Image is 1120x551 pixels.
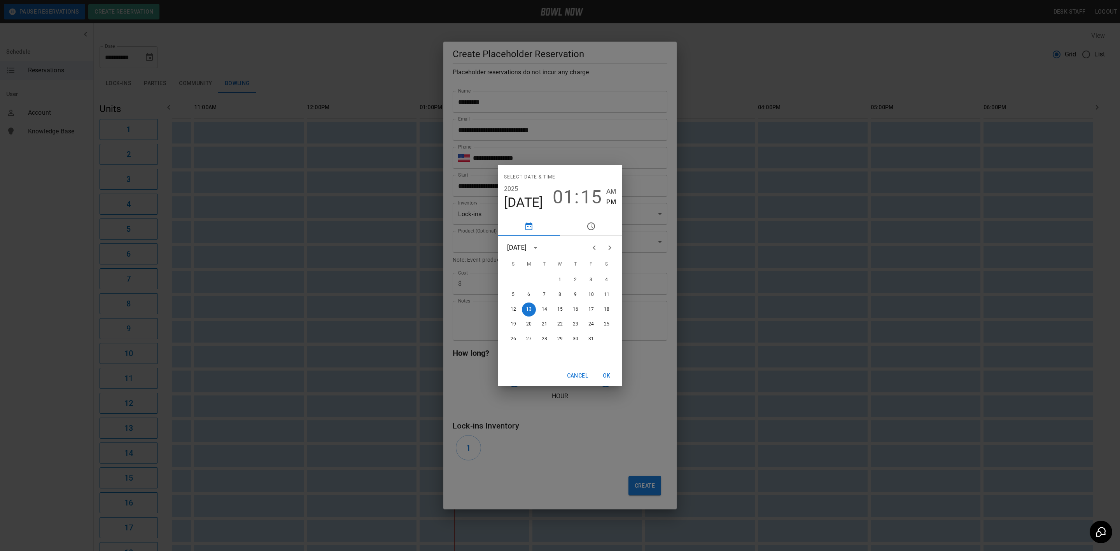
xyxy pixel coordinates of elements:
[522,303,536,317] button: 13
[506,303,520,317] button: 12
[507,243,527,252] div: [DATE]
[569,257,583,272] span: Thursday
[594,369,619,383] button: OK
[584,257,598,272] span: Friday
[606,197,616,207] button: PM
[537,288,551,302] button: 7
[553,303,567,317] button: 15
[522,332,536,346] button: 27
[537,332,551,346] button: 28
[569,288,583,302] button: 9
[600,273,614,287] button: 4
[522,257,536,272] span: Monday
[569,273,583,287] button: 2
[600,257,614,272] span: Saturday
[574,186,579,208] span: :
[504,184,518,194] button: 2025
[584,332,598,346] button: 31
[506,257,520,272] span: Sunday
[553,186,574,208] button: 01
[522,288,536,302] button: 6
[600,303,614,317] button: 18
[537,303,551,317] button: 14
[569,303,583,317] button: 16
[498,217,560,236] button: pick date
[553,257,567,272] span: Wednesday
[606,186,616,197] button: AM
[553,273,567,287] button: 1
[553,317,567,331] button: 22
[584,303,598,317] button: 17
[569,317,583,331] button: 23
[564,369,591,383] button: Cancel
[504,171,555,184] span: Select date & time
[529,241,542,254] button: calendar view is open, switch to year view
[522,317,536,331] button: 20
[537,257,551,272] span: Tuesday
[600,317,614,331] button: 25
[553,288,567,302] button: 8
[584,273,598,287] button: 3
[560,217,622,236] button: pick time
[584,288,598,302] button: 10
[537,317,551,331] button: 21
[553,332,567,346] button: 29
[602,240,618,255] button: Next month
[600,288,614,302] button: 11
[581,186,602,208] button: 15
[569,332,583,346] button: 30
[586,240,602,255] button: Previous month
[506,332,520,346] button: 26
[506,288,520,302] button: 5
[584,317,598,331] button: 24
[504,194,543,211] button: [DATE]
[506,317,520,331] button: 19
